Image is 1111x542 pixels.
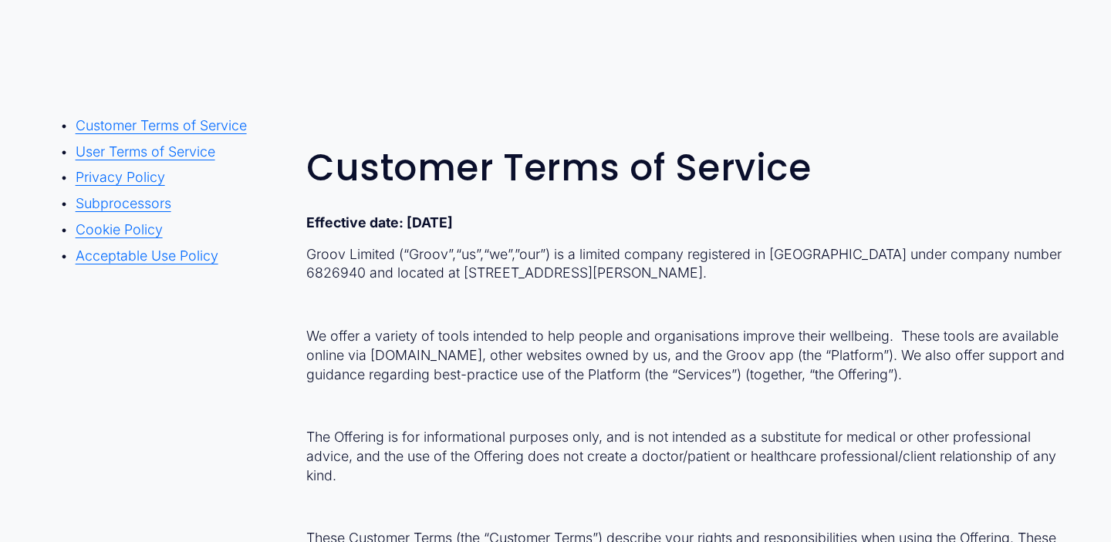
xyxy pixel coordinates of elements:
[76,221,163,237] a: Cookie Policy
[76,143,215,160] a: User Terms of Service
[76,117,247,133] a: Customer Terms of Service
[76,247,218,264] a: Acceptable Use Policy
[306,428,1066,485] p: The Offering is for informational purposes only, and is not intended as a substitute for medical ...
[76,195,171,211] a: Subprocessors
[306,148,1066,188] h2: Customer Terms of Service
[306,214,453,231] strong: Effective date: [DATE]
[306,245,1066,284] p: Groov Limited (“Groov”,“us”,“we”,”our”) is a limited company registered in [GEOGRAPHIC_DATA] unde...
[76,169,165,185] a: Privacy Policy
[306,327,1066,384] p: We offer a variety of tools intended to help people and organisations improve their wellbeing. Th...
